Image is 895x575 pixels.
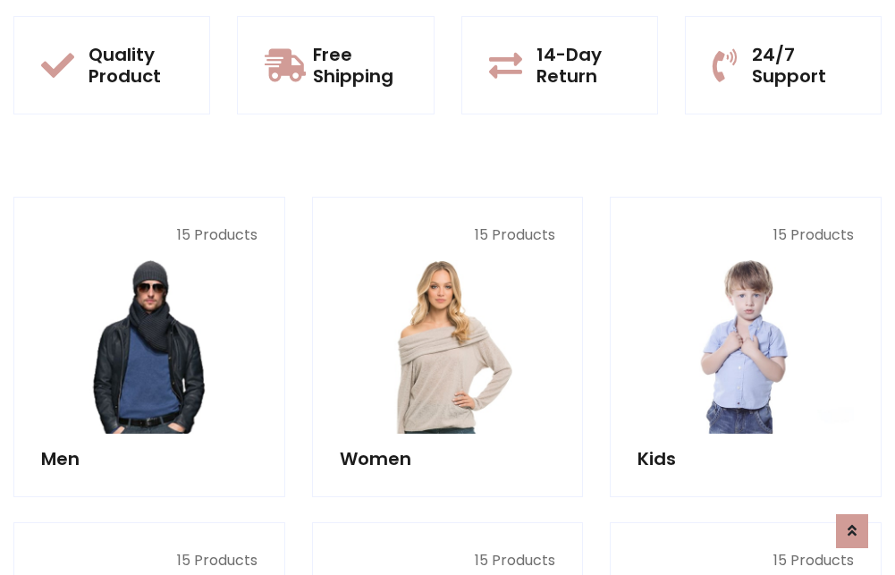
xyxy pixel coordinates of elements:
p: 15 Products [340,550,556,571]
h5: Kids [637,448,854,469]
h5: Men [41,448,258,469]
h5: Women [340,448,556,469]
h5: Free Shipping [313,44,406,87]
h5: 24/7 Support [752,44,854,87]
p: 15 Products [340,224,556,246]
h5: Quality Product [89,44,182,87]
p: 15 Products [41,550,258,571]
p: 15 Products [637,550,854,571]
h5: 14-Day Return [536,44,630,87]
p: 15 Products [41,224,258,246]
p: 15 Products [637,224,854,246]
